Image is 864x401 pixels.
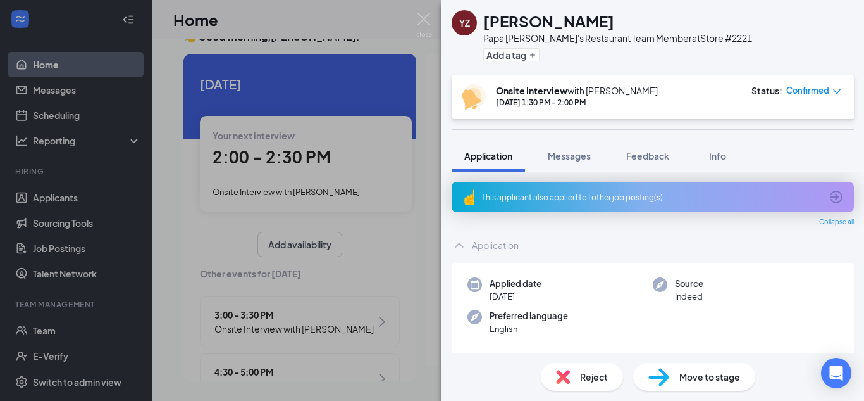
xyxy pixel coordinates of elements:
[709,150,726,162] span: Info
[459,16,470,29] div: YZ
[464,150,512,162] span: Application
[496,84,658,97] div: with [PERSON_NAME]
[626,150,669,162] span: Feedback
[490,310,568,322] span: Preferred language
[483,32,752,44] div: Papa [PERSON_NAME]'s Restaurant Team Member at Store #2221
[832,87,841,96] span: down
[483,10,614,32] h1: [PERSON_NAME]
[821,358,851,388] div: Open Intercom Messenger
[675,290,703,303] span: Indeed
[496,85,567,96] b: Onsite Interview
[548,150,591,162] span: Messages
[819,217,854,227] span: Collapse all
[472,239,519,251] div: Application
[490,290,541,303] span: [DATE]
[452,238,467,253] svg: ChevronUp
[751,84,782,97] div: Status :
[529,51,536,59] svg: Plus
[675,277,703,290] span: Source
[679,370,740,384] span: Move to stage
[490,322,568,335] span: English
[786,84,829,97] span: Confirmed
[829,189,844,205] svg: ArrowCircle
[490,277,541,290] span: Applied date
[483,48,540,61] button: PlusAdd a tag
[482,192,821,203] div: This applicant also applied to 1 other job posting(s)
[496,97,658,108] div: [DATE] 1:30 PM - 2:00 PM
[580,370,608,384] span: Reject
